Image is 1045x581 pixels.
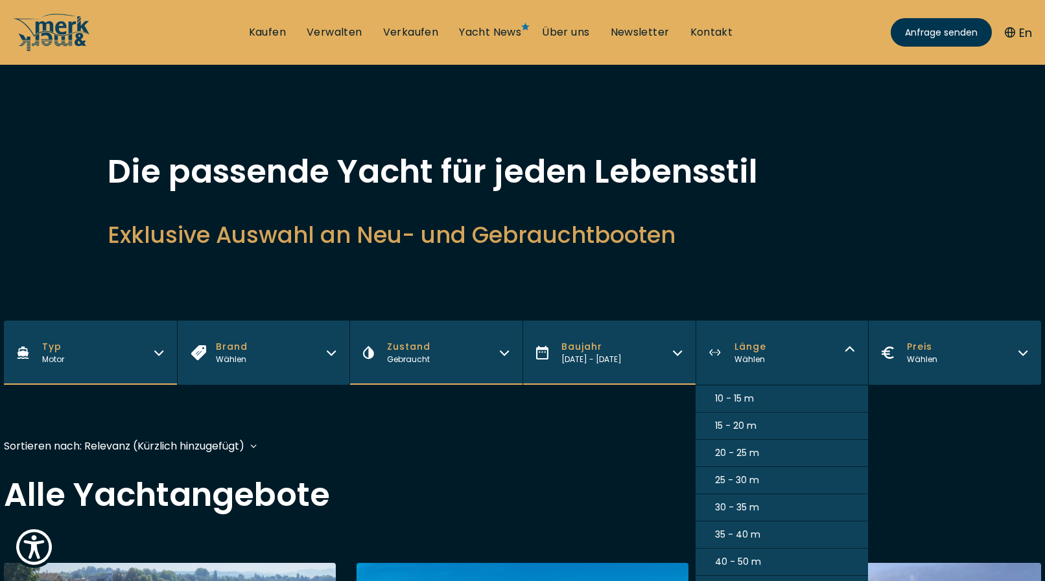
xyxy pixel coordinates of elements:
[387,354,430,365] span: Gebraucht
[561,354,622,365] span: [DATE] - [DATE]
[383,25,439,40] a: Verkaufen
[868,321,1041,385] button: PreisWählen
[696,494,869,521] button: 30 - 35 m
[696,467,869,494] button: 25 - 30 m
[1005,24,1032,41] button: En
[177,321,350,385] button: BrandWählen
[696,440,869,467] button: 20 - 25 m
[907,340,937,354] span: Preis
[42,354,64,365] span: Motor
[734,354,766,365] div: Wählen
[4,438,244,454] div: Sortieren nach: Relevanz (Kürzlich hinzugefügt)
[522,321,696,385] button: Baujahr[DATE] - [DATE]
[715,528,760,541] span: 35 - 40 m
[715,419,757,433] span: 15 - 20 m
[42,340,64,354] span: Typ
[696,413,869,440] button: 15 - 20 m
[715,392,754,405] span: 10 - 15 m
[690,25,733,40] a: Kontakt
[907,354,937,365] div: Wählen
[715,555,761,569] span: 40 - 50 m
[905,26,978,40] span: Anfrage senden
[249,25,286,40] a: Kaufen
[542,25,589,40] a: Über uns
[715,446,759,460] span: 20 - 25 m
[216,354,248,365] div: Wählen
[696,385,869,413] button: 10 - 15 m
[108,155,937,188] h1: Die passende Yacht für jeden Lebensstil
[13,526,55,568] button: Show Accessibility Preferences
[4,479,1041,511] h2: Alle Yachtangebote
[459,25,521,40] a: Yacht News
[696,521,869,549] button: 35 - 40 m
[715,501,759,514] span: 30 - 35 m
[108,219,937,251] h2: Exklusive Auswahl an Neu- und Gebrauchtbooten
[891,18,992,47] a: Anfrage senden
[734,340,766,354] span: Länge
[387,340,430,354] span: Zustand
[696,321,869,385] button: LängeWählen
[307,25,362,40] a: Verwalten
[349,321,522,385] button: ZustandGebraucht
[696,549,869,576] button: 40 - 50 m
[216,340,248,354] span: Brand
[4,321,177,385] button: TypMotor
[611,25,670,40] a: Newsletter
[715,473,759,487] span: 25 - 30 m
[561,340,622,354] span: Baujahr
